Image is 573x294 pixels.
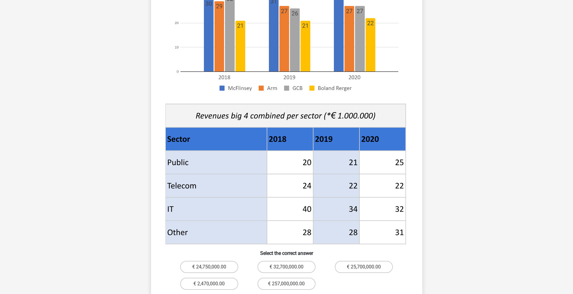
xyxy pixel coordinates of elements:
[335,261,393,273] label: € 25,700,000.00
[161,246,413,256] h6: Select the correct answer
[180,278,238,290] label: € 2,470,000.00
[257,261,316,273] label: € 32,700,000.00
[180,261,238,273] label: € 24,750,000.00
[257,278,316,290] label: € 257,000,000.00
